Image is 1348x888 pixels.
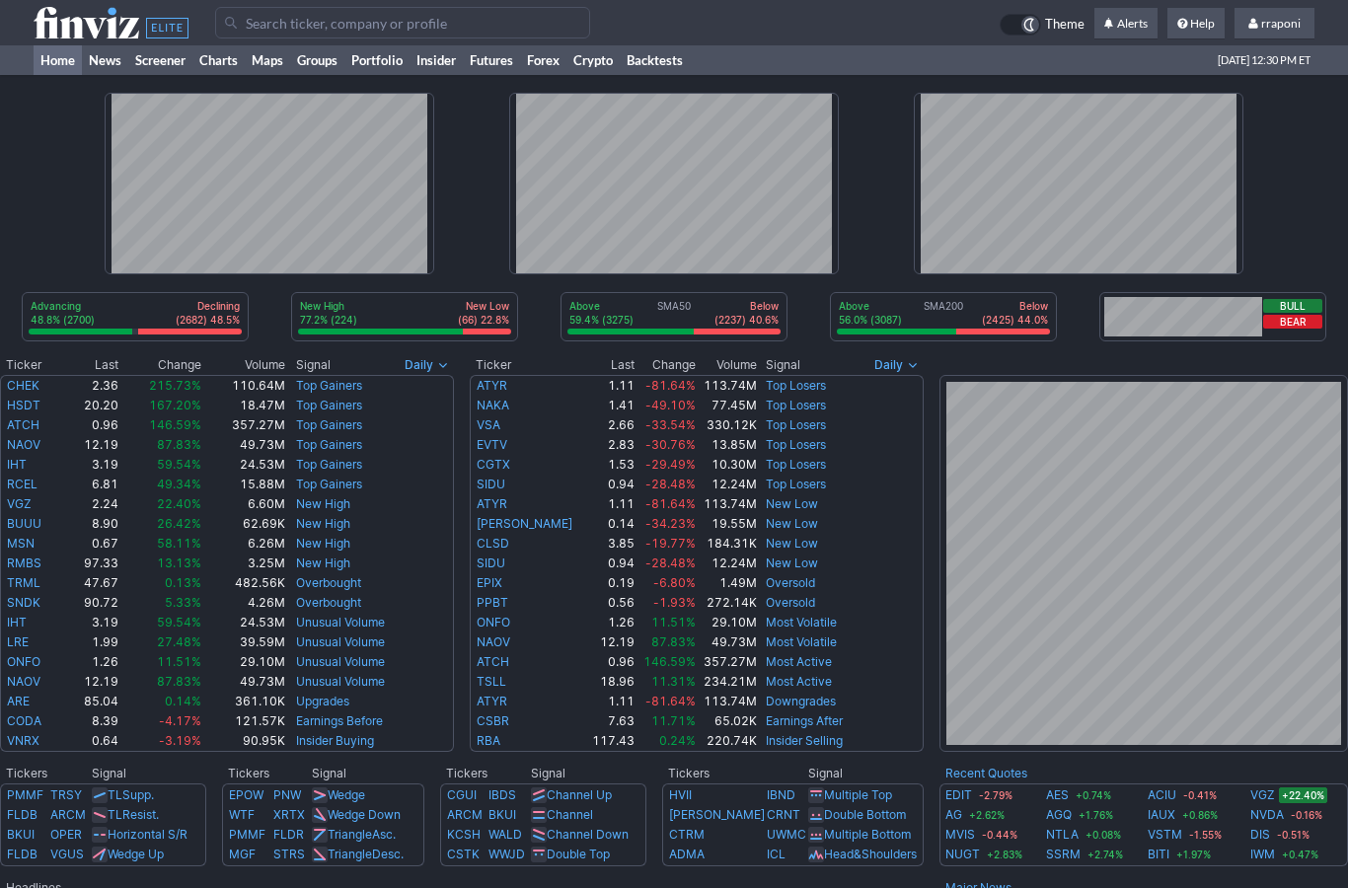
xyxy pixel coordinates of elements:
[714,313,779,327] p: (2237) 40.6%
[1148,785,1176,805] a: ACIU
[447,807,483,822] a: ARCM
[645,555,696,570] span: -28.48%
[477,595,508,610] a: PPBT
[7,496,32,511] a: VGZ
[7,827,35,842] a: BKUI
[458,313,509,327] p: (66) 22.8%
[766,536,818,551] a: New Low
[1148,825,1182,845] a: VSTM
[157,674,201,689] span: 87.83%
[697,593,759,613] td: 272.14K
[766,694,836,708] a: Downgrades
[296,674,385,689] a: Unusual Volume
[64,692,119,711] td: 85.04
[64,475,119,494] td: 6.81
[64,632,119,652] td: 1.99
[767,827,806,842] a: UWMC
[202,396,286,415] td: 18.47M
[669,827,705,842] a: CTRM
[202,494,286,514] td: 6.60M
[157,496,201,511] span: 22.40%
[410,45,463,75] a: Insider
[653,595,696,610] span: -1.93%
[300,313,357,327] p: 77.2% (224)
[296,378,362,393] a: Top Gainers
[697,355,759,375] th: Volume
[7,378,39,393] a: CHEK
[50,807,86,822] a: ARCM
[697,554,759,573] td: 12.24M
[296,496,350,511] a: New High
[296,575,361,590] a: Overbought
[64,672,119,692] td: 12.19
[766,634,837,649] a: Most Volatile
[458,299,509,313] p: New Low
[945,845,980,864] a: NUGT
[477,575,502,590] a: EPIX
[697,534,759,554] td: 184.31K
[296,555,350,570] a: New High
[766,496,818,511] a: New Low
[669,787,692,802] a: HVII
[477,555,505,570] a: SIDU
[64,593,119,613] td: 90.72
[767,807,800,822] a: CRNT
[636,355,697,375] th: Change
[824,847,917,861] a: Head&Shoulders
[697,632,759,652] td: 49.73M
[229,807,255,822] a: WTF
[766,477,826,491] a: Top Losers
[653,575,696,590] span: -6.80%
[1250,845,1275,864] a: IWM
[477,516,572,531] a: [PERSON_NAME]
[547,827,629,842] a: Channel Down
[202,652,286,672] td: 29.10M
[824,787,892,802] a: Multiple Top
[1046,785,1069,805] a: AES
[645,477,696,491] span: -28.48%
[874,355,903,375] span: Daily
[405,355,433,375] span: Daily
[766,654,832,669] a: Most Active
[157,457,201,472] span: 59.54%
[7,733,39,748] a: VNRX
[202,573,286,593] td: 482.56K
[447,787,477,802] a: CGUI
[586,554,636,573] td: 0.94
[7,575,40,590] a: TRML
[470,355,586,375] th: Ticker
[296,417,362,432] a: Top Gainers
[697,396,759,415] td: 77.45M
[1261,16,1301,31] span: rraponi
[202,593,286,613] td: 4.26M
[766,417,826,432] a: Top Losers
[586,415,636,435] td: 2.66
[64,573,119,593] td: 47.67
[64,355,119,375] th: Last
[586,375,636,396] td: 1.11
[7,536,35,551] a: MSN
[119,355,201,375] th: Change
[566,45,620,75] a: Crypto
[586,455,636,475] td: 1.53
[766,437,826,452] a: Top Losers
[202,475,286,494] td: 15.88M
[477,417,500,432] a: VSA
[157,516,201,531] span: 26.42%
[82,45,128,75] a: News
[128,45,192,75] a: Screener
[202,355,286,375] th: Volume
[586,672,636,692] td: 18.96
[296,457,362,472] a: Top Gainers
[157,437,201,452] span: 87.83%
[477,733,500,748] a: RBA
[1094,8,1158,39] a: Alerts
[165,575,201,590] span: 0.13%
[296,398,362,412] a: Top Gainers
[296,595,361,610] a: Overbought
[1046,845,1081,864] a: SSRM
[645,398,696,412] span: -49.10%
[273,807,305,822] a: XRTX
[108,787,122,802] span: TL
[586,435,636,455] td: 2.83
